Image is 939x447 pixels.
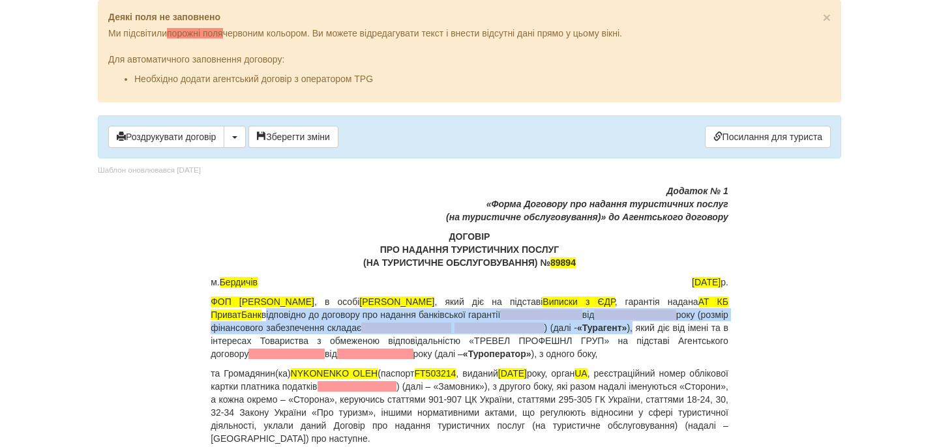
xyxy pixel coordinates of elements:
[211,367,728,445] p: та Громадянин(ка) (паспорт , виданий року, орган , реєстраційний номер облікової картки платника ...
[108,27,831,40] p: Ми підсвітили червоним кольором. Ви можете відредагувати текст і внести відсутні дані прямо у цьо...
[446,186,728,222] i: Додаток № 1 «Форма Договору про надання туристичних послуг (на туристичне обслуговування)» до Аге...
[108,126,224,148] button: Роздрукувати договір
[705,126,831,148] a: Посилання для туриста
[415,368,456,379] span: FT503214
[98,165,201,176] div: Шаблон оновлювався [DATE]
[108,40,831,85] div: Для автоматичного заповнення договору:
[692,277,721,287] span: [DATE]
[550,257,576,268] span: 89894
[211,296,314,307] span: ФОП [PERSON_NAME]
[692,276,728,289] span: р.
[211,230,728,269] p: ДОГОВІР ПРО НАДАННЯ ТУРИСТИЧНИХ ПОСЛУГ (НА ТУРИСТИЧНЕ ОБСЛУГОВУВАННЯ) №
[220,277,258,287] span: Бердичів
[574,368,587,379] span: UA
[211,276,258,289] span: м.
[134,72,831,85] li: Необхідно додати агентський договір з оператором TPG
[108,10,831,23] p: Деякі поля не заповнено
[167,28,223,38] span: порожні поля
[543,296,614,307] span: Виписки з ЄДР
[823,10,831,24] button: Close
[577,323,627,333] b: «Турагент»
[291,368,378,379] span: NYKONENKO OLEH
[359,296,434,307] span: [PERSON_NAME]
[498,368,527,379] span: [DATE]
[211,295,728,360] p: , в особі , який діє на підставі , гарантія надана відповідно до договору про надання банківської...
[248,126,338,148] button: Зберегти зміни
[823,10,831,25] span: ×
[463,349,531,359] b: «Туроператор»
